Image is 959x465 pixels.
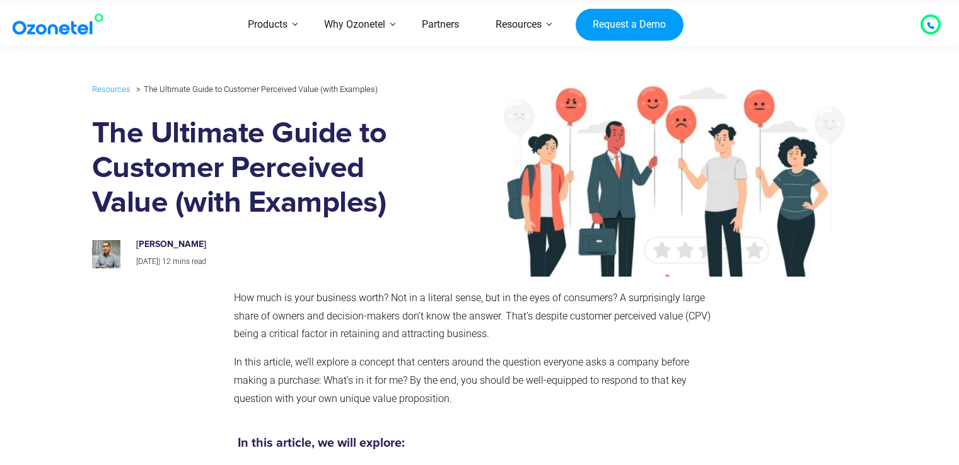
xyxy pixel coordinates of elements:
[234,356,689,405] span: In this article, we’ll explore a concept that centers around the question everyone asks a company...
[230,3,306,47] a: Products
[92,82,131,96] a: Resources
[173,257,206,266] span: mins read
[404,3,477,47] a: Partners
[133,81,378,97] li: The Ultimate Guide to Customer Perceived Value (with Examples)
[136,239,402,250] h6: [PERSON_NAME]
[92,240,120,268] img: prashanth-kancherla_avatar-200x200.jpeg
[306,3,404,47] a: Why Ozonetel
[92,117,416,221] h1: The Ultimate Guide to Customer Perceived Value (with Examples)
[136,255,402,269] p: |
[576,8,683,41] a: Request a Demo
[136,257,158,266] span: [DATE]
[238,437,716,449] h5: In this article, we will explore:
[162,257,171,266] span: 12
[234,292,711,340] span: How much is your business worth? Not in a literal sense, but in the eyes of consumers? A surprisi...
[477,3,560,47] a: Resources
